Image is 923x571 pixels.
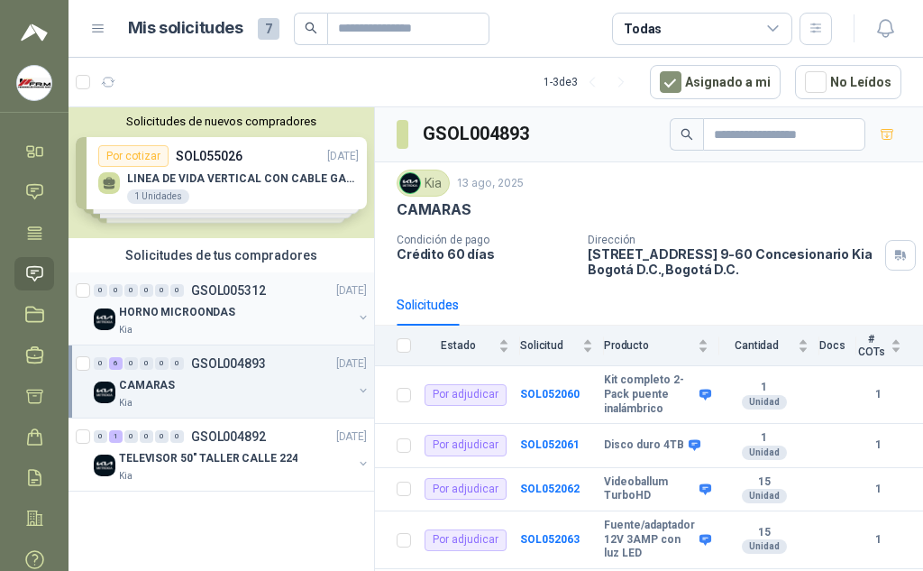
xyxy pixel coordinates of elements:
img: Company Logo [17,66,51,100]
img: Company Logo [94,382,115,403]
p: Kia [119,323,133,337]
b: 1 [719,431,809,446]
div: Por adjudicar [425,530,507,551]
b: 15 [719,475,809,490]
p: Dirección [588,234,878,246]
div: 6 [109,357,123,370]
div: Por adjudicar [425,478,507,500]
p: [STREET_ADDRESS] 9-60 Concesionario Kia Bogotá D.C. , Bogotá D.C. [588,246,878,277]
p: GSOL005312 [191,284,266,297]
p: 13 ago, 2025 [457,175,524,192]
p: TELEVISOR 50" TALLER CALLE 224 [119,450,297,467]
span: search [681,128,693,141]
p: GSOL004892 [191,430,266,443]
img: Company Logo [94,309,115,330]
h3: GSOL004893 [423,120,532,148]
span: 7 [258,18,279,40]
div: 0 [140,430,153,443]
img: Logo peakr [21,22,48,43]
div: Por adjudicar [425,435,507,456]
b: 15 [719,526,809,540]
a: SOL052061 [520,438,580,451]
b: 1 [719,381,809,395]
th: # COTs [856,326,923,366]
div: Solicitudes [397,295,459,315]
div: 1 [109,430,123,443]
th: Solicitud [520,326,604,366]
p: [DATE] [336,355,367,373]
div: 0 [124,284,138,297]
p: Crédito 60 días [397,246,573,262]
p: Kia [119,469,133,484]
th: Producto [604,326,719,366]
span: # COTs [856,333,887,358]
p: HORNO MICROONDAS [119,304,235,321]
th: Docs [819,326,856,366]
div: 1 - 3 de 3 [544,68,635,97]
div: 0 [94,430,107,443]
img: Company Logo [400,173,420,193]
div: 0 [170,357,184,370]
div: 0 [94,357,107,370]
span: Solicitud [520,339,579,352]
p: GSOL004893 [191,357,266,370]
div: 0 [155,284,169,297]
div: Solicitudes de nuevos compradoresPor cotizarSOL055026[DATE] LINEA DE VIDA VERTICAL CON CABLE GALV... [69,107,374,238]
div: Unidad [742,539,787,554]
button: Asignado a mi [650,65,781,99]
b: 1 [856,437,901,454]
b: 1 [856,531,901,548]
a: SOL052060 [520,388,580,401]
b: Videoballum TurboHD [604,475,695,503]
p: [DATE] [336,282,367,299]
span: Producto [604,339,694,352]
p: CAMARAS [397,200,471,219]
div: 0 [109,284,123,297]
div: 0 [140,357,153,370]
img: Company Logo [94,455,115,476]
a: 0 1 0 0 0 0 GSOL004892[DATE] Company LogoTELEVISOR 50" TALLER CALLE 224Kia [94,426,370,484]
a: 0 6 0 0 0 0 GSOL004893[DATE] Company LogoCAMARASKia [94,353,370,410]
div: 0 [170,430,184,443]
div: Unidad [742,395,787,410]
th: Estado [422,326,520,366]
button: Solicitudes de nuevos compradores [76,115,367,128]
div: 0 [124,357,138,370]
p: [DATE] [336,428,367,446]
a: SOL052062 [520,483,580,495]
a: 0 0 0 0 0 0 GSOL005312[DATE] Company LogoHORNO MICROONDASKia [94,280,370,337]
div: 0 [155,357,169,370]
p: Kia [119,396,133,410]
span: search [305,22,317,34]
div: Unidad [742,489,787,503]
div: Todas [624,19,662,39]
b: Kit completo 2-Pack puente inalámbrico [604,373,695,416]
b: 1 [856,481,901,498]
div: 0 [140,284,153,297]
b: Disco duro 4TB [604,438,684,453]
div: Solicitudes de tus compradores [69,238,374,272]
span: Estado [422,339,495,352]
p: Condición de pago [397,234,573,246]
h1: Mis solicitudes [128,15,243,41]
b: Fuente/adaptador 12V 3AMP con luz LED [604,519,695,561]
b: 1 [856,386,901,403]
button: No Leídos [795,65,901,99]
th: Cantidad [719,326,819,366]
a: SOL052063 [520,533,580,546]
p: CAMARAS [119,377,175,394]
div: 0 [124,430,138,443]
div: Por adjudicar [425,384,507,406]
div: 0 [170,284,184,297]
div: Kia [397,170,450,197]
div: Unidad [742,446,787,460]
div: 0 [94,284,107,297]
span: Cantidad [719,339,794,352]
div: 0 [155,430,169,443]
